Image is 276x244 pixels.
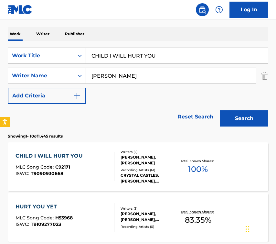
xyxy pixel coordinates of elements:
a: Reset Search [175,110,217,124]
div: Help [213,3,226,16]
span: ISWC : [16,221,31,227]
p: Publisher [63,27,86,41]
div: HURT YOU YET [16,203,73,211]
div: Writers ( 2 ) [121,150,176,154]
span: C92171 [55,164,70,170]
p: Writer [34,27,51,41]
img: search [198,6,206,14]
p: Showing 1 - 10 of 1,445 results [8,133,63,139]
div: CHILD I WILL HURT YOU [16,152,86,160]
p: Total Known Shares: [181,209,215,214]
button: Add Criteria [8,88,86,104]
div: Drag [246,219,249,239]
p: Work [8,27,23,41]
span: H53968 [55,215,73,221]
form: Search Form [8,48,268,130]
a: Public Search [196,3,209,16]
img: help [215,6,223,14]
div: Writer Name [12,72,70,80]
div: Recording Artists ( 61 ) [121,168,176,172]
p: Total Known Shares: [181,159,215,163]
img: 9d2ae6d4665cec9f34b9.svg [73,92,81,100]
a: Log In [229,2,268,18]
span: ISWC : [16,171,31,176]
a: CHILD I WILL HURT YOUMLC Song Code:C92171ISWC:T9090930668Writers (2)[PERSON_NAME], [PERSON_NAME]R... [8,142,268,191]
img: MLC Logo [8,5,33,14]
a: HURT YOU YETMLC Song Code:H53968ISWC:T9109277023Writers (3)[PERSON_NAME], [PERSON_NAME], [PERSON_... [8,193,268,242]
button: Search [220,110,268,127]
span: MLC Song Code : [16,215,55,221]
div: [PERSON_NAME], [PERSON_NAME] [121,154,176,166]
span: 100 % [188,163,208,175]
div: CRYSTAL CASTLES, [PERSON_NAME], [PERSON_NAME], [PERSON_NAME] CASTLES, [GEOGRAPHIC_DATA], [GEOGRAP... [121,172,176,184]
span: 83.35 % [185,214,211,226]
span: T9090930668 [31,171,63,176]
span: MLC Song Code : [16,164,55,170]
span: T9109277023 [31,221,61,227]
div: Recording Artists ( 0 ) [121,224,176,229]
iframe: Chat Widget [244,213,276,244]
div: Work Title [12,52,70,60]
img: Delete Criterion [261,68,268,84]
div: [PERSON_NAME], [PERSON_NAME], [PERSON_NAME] [121,211,176,223]
div: Writers ( 3 ) [121,206,176,211]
